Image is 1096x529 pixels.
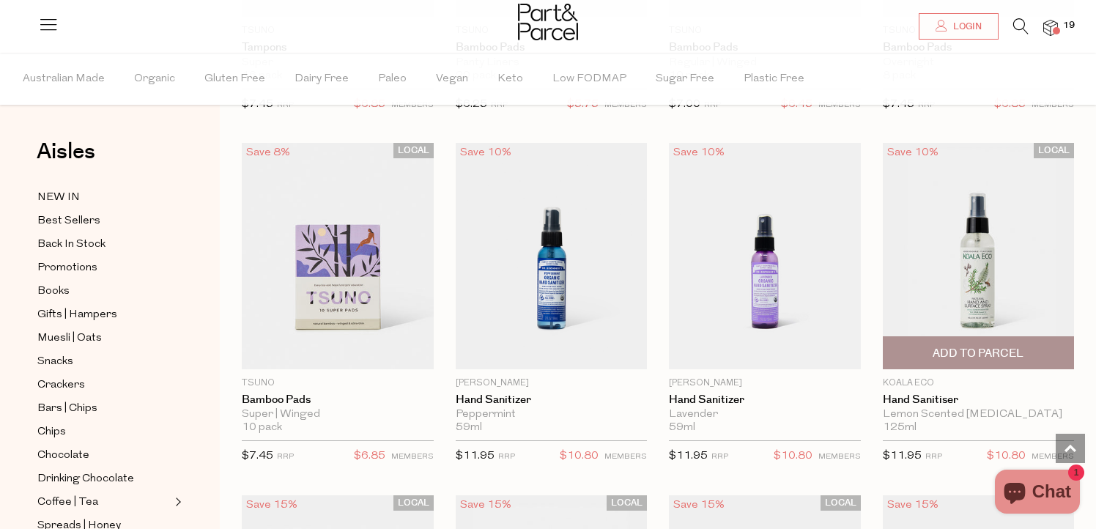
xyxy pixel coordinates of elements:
[37,212,171,230] a: Best Sellers
[919,13,999,40] a: Login
[821,495,861,511] span: LOCAL
[393,495,434,511] span: LOCAL
[436,53,468,105] span: Vegan
[456,143,648,369] img: Hand Sanitizer
[37,329,171,347] a: Muesli | Oats
[669,495,729,515] div: Save 15%
[37,306,117,324] span: Gifts | Hampers
[604,453,647,461] small: MEMBERS
[883,393,1075,407] a: Hand Sanitiser
[378,53,407,105] span: Paleo
[1043,20,1058,35] a: 19
[37,136,95,168] span: Aisles
[242,143,295,163] div: Save 8%
[37,470,134,488] span: Drinking Chocolate
[37,376,171,394] a: Crackers
[37,188,171,207] a: NEW IN
[37,259,97,277] span: Promotions
[818,101,861,109] small: MEMBERS
[607,495,647,511] span: LOCAL
[744,53,804,105] span: Plastic Free
[37,446,171,465] a: Chocolate
[242,99,273,110] span: $7.45
[883,99,914,110] span: $7.45
[242,495,302,515] div: Save 15%
[774,447,812,466] span: $10.80
[37,141,95,177] a: Aisles
[883,143,943,163] div: Save 10%
[704,101,721,109] small: RRP
[669,421,695,434] span: 59ml
[37,377,85,394] span: Crackers
[456,408,648,421] div: Peppermint
[918,101,935,109] small: RRP
[295,53,349,105] span: Dairy Free
[491,101,508,109] small: RRP
[1059,19,1078,32] span: 19
[456,451,495,462] span: $11.95
[242,393,434,407] a: Bamboo Pads
[560,447,599,466] span: $10.80
[883,336,1075,369] button: Add To Parcel
[669,143,729,163] div: Save 10%
[456,377,648,390] p: [PERSON_NAME]
[552,53,626,105] span: Low FODMAP
[883,421,917,434] span: 125ml
[37,353,73,371] span: Snacks
[883,451,922,462] span: $11.95
[991,470,1084,517] inbox-online-store-chat: Shopify online store chat
[242,421,282,434] span: 10 pack
[883,377,1075,390] p: Koala Eco
[37,470,171,488] a: Drinking Chocolate
[204,53,265,105] span: Gluten Free
[669,377,861,390] p: [PERSON_NAME]
[242,451,273,462] span: $7.45
[37,352,171,371] a: Snacks
[949,21,982,33] span: Login
[498,453,515,461] small: RRP
[456,99,487,110] span: $6.25
[456,495,516,515] div: Save 15%
[37,423,171,441] a: Chips
[604,101,647,109] small: MEMBERS
[987,447,1026,466] span: $10.80
[456,393,648,407] a: Hand Sanitizer
[883,143,1075,369] img: Hand Sanitiser
[37,494,98,511] span: Coffee | Tea
[37,235,171,254] a: Back In Stock
[1032,101,1074,109] small: MEMBERS
[37,236,105,254] span: Back In Stock
[37,259,171,277] a: Promotions
[37,330,102,347] span: Muesli | Oats
[456,143,516,163] div: Save 10%
[925,453,942,461] small: RRP
[818,453,861,461] small: MEMBERS
[883,408,1075,421] div: Lemon Scented [MEDICAL_DATA]
[242,408,434,421] div: Super | Winged
[277,453,294,461] small: RRP
[669,451,708,462] span: $11.95
[242,143,434,369] img: Bamboo Pads
[23,53,105,105] span: Australian Made
[933,346,1023,361] span: Add To Parcel
[456,421,482,434] span: 59ml
[37,212,100,230] span: Best Sellers
[391,101,434,109] small: MEMBERS
[497,53,523,105] span: Keto
[354,447,385,466] span: $6.85
[883,495,943,515] div: Save 15%
[669,99,700,110] span: $7.00
[1034,143,1074,158] span: LOCAL
[37,306,171,324] a: Gifts | Hampers
[171,493,182,511] button: Expand/Collapse Coffee | Tea
[391,453,434,461] small: MEMBERS
[669,408,861,421] div: Lavender
[37,282,171,300] a: Books
[656,53,714,105] span: Sugar Free
[37,189,80,207] span: NEW IN
[37,423,66,441] span: Chips
[37,399,171,418] a: Bars | Chips
[37,400,97,418] span: Bars | Chips
[518,4,578,40] img: Part&Parcel
[669,143,861,369] img: Hand Sanitizer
